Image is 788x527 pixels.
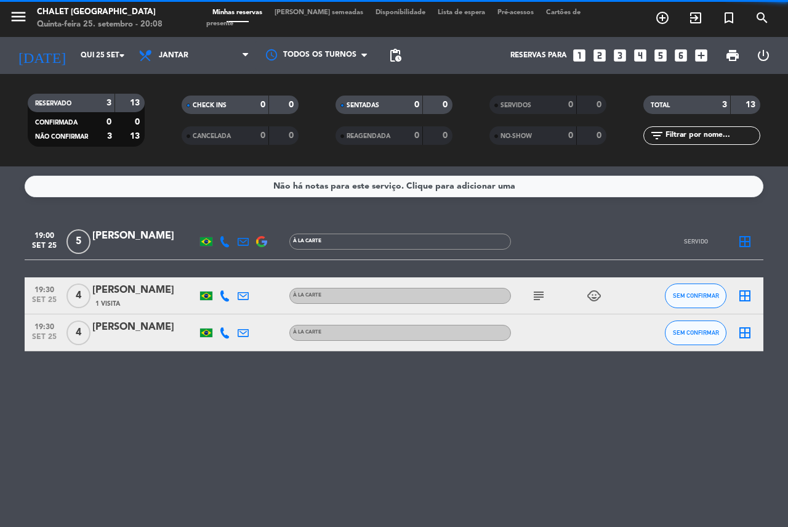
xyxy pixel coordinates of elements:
[107,99,111,107] strong: 3
[738,234,752,249] i: border_all
[649,128,664,143] i: filter_list
[66,284,90,308] span: 4
[664,129,760,142] input: Filtrar por nome...
[66,229,90,254] span: 5
[653,47,669,63] i: looks_5
[35,100,71,107] span: RESERVADO
[29,333,60,347] span: set 25
[268,9,369,16] span: [PERSON_NAME] semeadas
[501,102,531,108] span: SERVIDOS
[289,100,296,109] strong: 0
[632,47,648,63] i: looks_4
[693,47,709,63] i: add_box
[665,284,726,308] button: SEM CONFIRMAR
[748,37,779,74] div: LOG OUT
[655,10,670,25] i: add_circle_outline
[92,282,197,298] div: [PERSON_NAME]
[501,133,532,139] span: NO-SHOW
[29,242,60,256] span: set 25
[37,18,163,31] div: Quinta-feira 25. setembro - 20:08
[665,321,726,345] button: SEM CONFIRMAR
[432,9,491,16] span: Lista de espera
[159,51,188,60] span: Jantar
[443,100,450,109] strong: 0
[531,288,546,303] i: subject
[568,131,573,140] strong: 0
[9,7,28,30] button: menu
[388,48,403,63] span: pending_actions
[193,102,227,108] span: CHECK INS
[612,47,628,63] i: looks_3
[597,131,604,140] strong: 0
[443,131,450,140] strong: 0
[9,7,28,26] i: menu
[738,288,752,303] i: border_all
[289,131,296,140] strong: 0
[369,9,432,16] span: Disponibilidade
[688,10,703,25] i: exit_to_app
[193,133,231,139] span: CANCELADA
[9,42,74,69] i: [DATE]
[256,236,267,247] img: google-logo.png
[260,100,265,109] strong: 0
[35,120,78,126] span: CONFIRMADA
[206,9,268,16] span: Minhas reservas
[29,227,60,242] span: 19:00
[571,47,587,63] i: looks_one
[673,47,689,63] i: looks_6
[738,325,752,340] i: border_all
[293,293,321,298] span: À la carte
[755,10,770,25] i: search
[414,100,419,109] strong: 0
[29,296,60,310] span: set 25
[130,99,142,107] strong: 13
[746,100,758,109] strong: 13
[673,292,719,299] span: SEM CONFIRMAR
[414,131,419,140] strong: 0
[293,330,321,335] span: À la carte
[665,229,726,254] button: SERVIDO
[597,100,604,109] strong: 0
[293,239,321,243] span: À la carte
[130,132,142,141] strong: 13
[347,133,390,139] span: REAGENDADA
[673,329,719,336] span: SEM CONFIRMAR
[651,102,670,108] span: TOTAL
[107,132,112,141] strong: 3
[135,118,142,126] strong: 0
[684,238,708,245] span: SERVIDO
[37,6,163,18] div: Chalet [GEOGRAPHIC_DATA]
[92,319,197,335] div: [PERSON_NAME]
[29,282,60,296] span: 19:30
[115,48,129,63] i: arrow_drop_down
[722,100,727,109] strong: 3
[587,288,601,303] i: child_care
[35,134,88,140] span: NÃO CONFIRMAR
[491,9,540,16] span: Pré-acessos
[92,228,197,244] div: [PERSON_NAME]
[592,47,608,63] i: looks_two
[568,100,573,109] strong: 0
[95,299,120,309] span: 1 Visita
[273,179,515,194] div: Não há notas para este serviço. Clique para adicionar uma
[756,48,771,63] i: power_settings_new
[725,48,740,63] span: print
[347,102,379,108] span: SENTADAS
[107,118,111,126] strong: 0
[29,319,60,333] span: 19:30
[510,51,567,60] span: Reservas para
[722,10,736,25] i: turned_in_not
[260,131,265,140] strong: 0
[66,321,90,345] span: 4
